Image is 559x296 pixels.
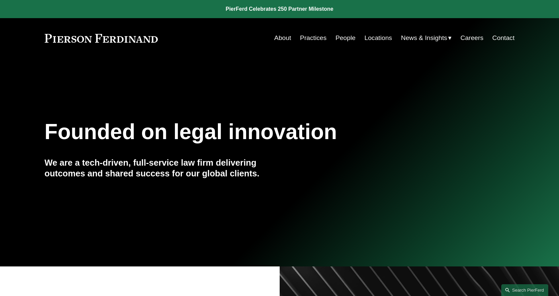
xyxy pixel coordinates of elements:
a: About [274,32,291,44]
span: News & Insights [401,32,447,44]
a: Locations [365,32,392,44]
a: People [335,32,356,44]
a: Practices [300,32,327,44]
a: Contact [492,32,514,44]
h1: Founded on legal innovation [45,120,436,144]
a: Careers [460,32,483,44]
a: folder dropdown [401,32,452,44]
h4: We are a tech-driven, full-service law firm delivering outcomes and shared success for our global... [45,157,280,179]
a: Search this site [501,284,548,296]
